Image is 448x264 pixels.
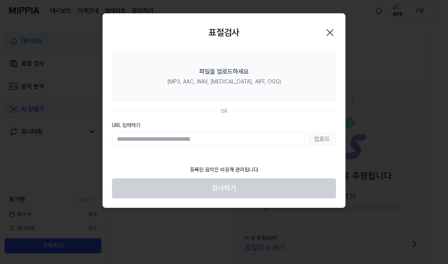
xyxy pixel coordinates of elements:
[208,26,240,39] h2: 표절검사
[199,67,249,76] div: 파일을 업로드하세요
[167,78,281,86] div: (MP3, AAC, WAV, [MEDICAL_DATA], AIFF, OGG)
[221,107,227,115] div: OR
[112,121,336,129] label: URL 입력하기
[185,161,263,178] div: 등록된 음악은 비공개 관리됩니다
